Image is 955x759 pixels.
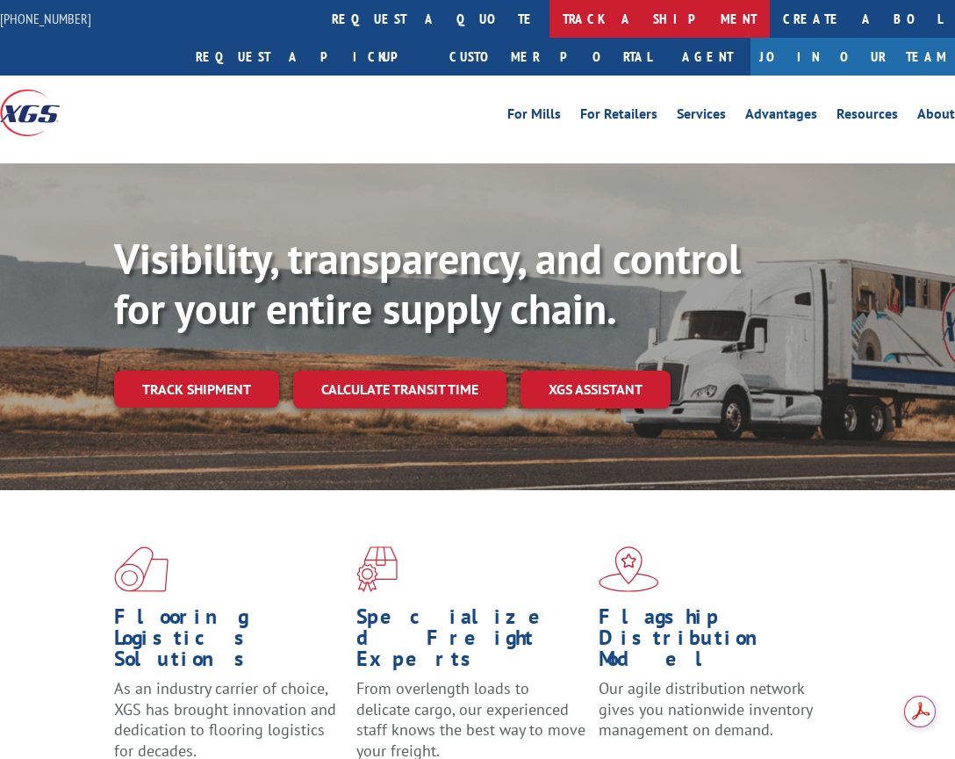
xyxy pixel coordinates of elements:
[521,371,671,408] a: XGS ASSISTANT
[356,546,398,592] img: xgs-icon-focused-on-flooring-red
[599,606,828,678] h1: Flagship Distribution Model
[114,371,279,408] a: Track shipment
[580,107,657,126] a: For Retailers
[114,231,741,336] b: Visibility, transparency, and control for your entire supply chain.
[745,107,817,126] a: Advantages
[664,38,750,76] a: Agent
[436,38,664,76] a: Customer Portal
[599,678,812,741] span: Our agile distribution network gives you nationwide inventory management on demand.
[183,38,436,76] a: Request a pickup
[917,107,955,126] a: About
[114,546,169,592] img: xgs-icon-total-supply-chain-intelligence-red
[293,371,506,408] a: Calculate transit time
[114,606,343,678] h1: Flooring Logistics Solutions
[356,606,585,678] h1: Specialized Freight Experts
[837,107,898,126] a: Resources
[599,546,659,592] img: xgs-icon-flagship-distribution-model-red
[507,107,561,126] a: For Mills
[750,38,955,76] a: Join Our Team
[677,107,726,126] a: Services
